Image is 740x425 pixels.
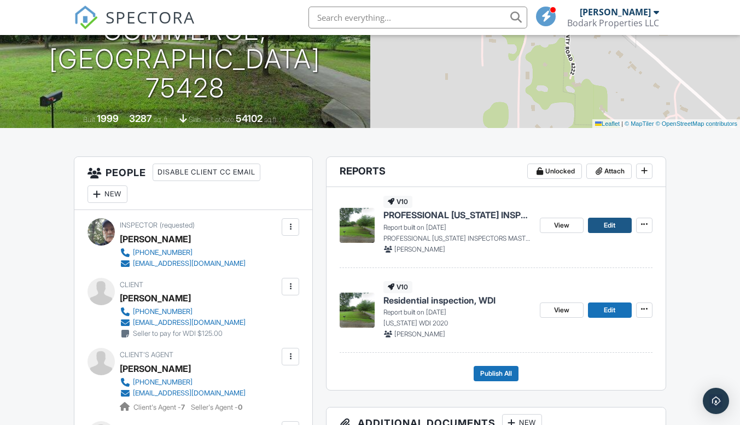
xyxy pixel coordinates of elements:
[153,164,260,181] div: Disable Client CC Email
[160,221,195,229] span: (requested)
[83,115,95,124] span: Built
[133,378,193,387] div: [PHONE_NUMBER]
[133,307,193,316] div: [PHONE_NUMBER]
[120,351,173,359] span: Client's Agent
[88,185,127,203] div: New
[120,317,246,328] a: [EMAIL_ADDRESS][DOMAIN_NAME]
[625,120,654,127] a: © MapTiler
[97,113,119,124] div: 1999
[120,281,143,289] span: Client
[120,290,191,306] div: [PERSON_NAME]
[595,120,620,127] a: Leaflet
[154,115,169,124] span: sq. ft.
[74,157,312,210] h3: People
[189,115,201,124] span: slab
[133,329,223,338] div: Seller to pay for WDI $125.00
[133,248,193,257] div: [PHONE_NUMBER]
[120,221,158,229] span: Inspector
[120,306,246,317] a: [PHONE_NUMBER]
[133,389,246,398] div: [EMAIL_ADDRESS][DOMAIN_NAME]
[621,120,623,127] span: |
[106,5,195,28] span: SPECTORA
[238,403,242,411] strong: 0
[264,115,278,124] span: sq.ft.
[133,403,187,411] span: Client's Agent -
[181,403,185,411] strong: 7
[120,360,191,377] a: [PERSON_NAME]
[580,7,651,18] div: [PERSON_NAME]
[74,5,98,30] img: The Best Home Inspection Software - Spectora
[129,113,152,124] div: 3287
[120,388,246,399] a: [EMAIL_ADDRESS][DOMAIN_NAME]
[120,231,191,247] div: [PERSON_NAME]
[308,7,527,28] input: Search everything...
[120,377,246,388] a: [PHONE_NUMBER]
[656,120,737,127] a: © OpenStreetMap contributors
[211,115,234,124] span: Lot Size
[120,247,246,258] a: [PHONE_NUMBER]
[567,18,659,28] div: Bodark Properties LLC
[120,258,246,269] a: [EMAIL_ADDRESS][DOMAIN_NAME]
[236,113,263,124] div: 54102
[74,15,195,38] a: SPECTORA
[703,388,729,414] div: Open Intercom Messenger
[133,259,246,268] div: [EMAIL_ADDRESS][DOMAIN_NAME]
[133,318,246,327] div: [EMAIL_ADDRESS][DOMAIN_NAME]
[191,403,242,411] span: Seller's Agent -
